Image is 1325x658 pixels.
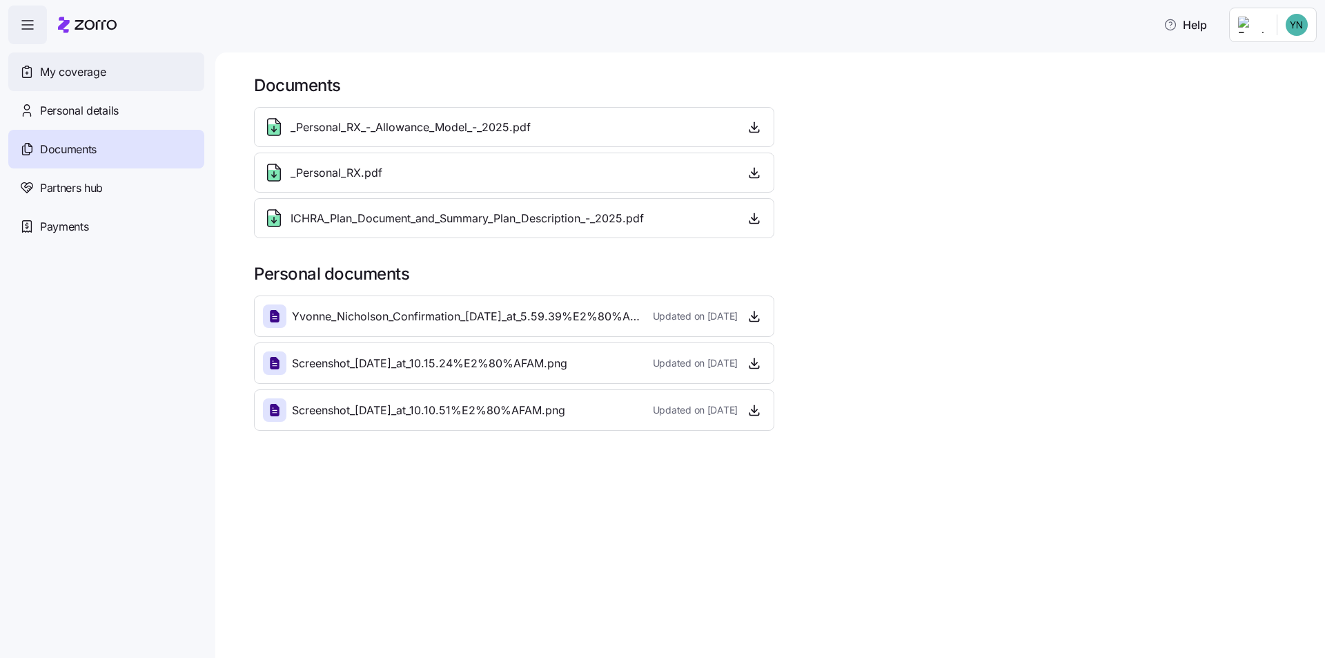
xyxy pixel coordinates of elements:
[291,119,531,136] span: _Personal_RX_-_Allowance_Model_-_2025.pdf
[653,309,738,323] span: Updated on [DATE]
[254,75,1306,96] h1: Documents
[1152,11,1218,39] button: Help
[8,91,204,130] a: Personal details
[40,64,106,81] span: My coverage
[653,403,738,417] span: Updated on [DATE]
[40,180,103,197] span: Partners hub
[8,168,204,207] a: Partners hub
[8,207,204,246] a: Payments
[40,141,97,158] span: Documents
[653,356,738,370] span: Updated on [DATE]
[1238,17,1266,33] img: Employer logo
[292,402,565,419] span: Screenshot_[DATE]_at_10.10.51%E2%80%AFAM.png
[8,52,204,91] a: My coverage
[8,130,204,168] a: Documents
[291,164,382,182] span: _Personal_RX.pdf
[254,263,1306,284] h1: Personal documents
[1164,17,1207,33] span: Help
[1286,14,1308,36] img: 321c9fc16ec5069faeedc6b09d75f8cf
[40,218,88,235] span: Payments
[40,102,119,119] span: Personal details
[291,210,644,227] span: ICHRA_Plan_Document_and_Summary_Plan_Description_-_2025.pdf
[292,308,642,325] span: Yvonne_Nicholson_Confirmation_[DATE]_at_5.59.39%E2%80%AFPM.png
[292,355,567,372] span: Screenshot_[DATE]_at_10.15.24%E2%80%AFAM.png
